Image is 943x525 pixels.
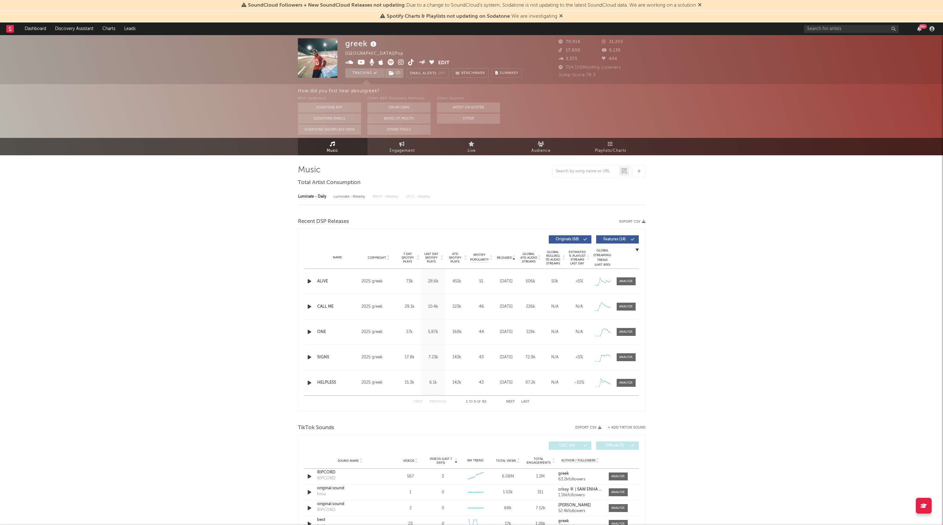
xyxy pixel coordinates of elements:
[399,329,420,335] div: 17k
[526,489,555,496] div: 311
[593,248,612,267] div: Global Streaming Trend (Last 60D)
[317,329,359,335] a: ONE
[447,304,467,310] div: 223k
[317,354,359,361] div: SIGNS
[553,444,582,448] span: UGC ( 14 )
[317,507,335,513] div: RIPCORD
[520,354,541,361] div: 72.9k
[608,426,645,429] button: + Add TikTok Sound
[399,304,420,310] div: 29.1k
[595,147,626,155] span: Playlists/Charts
[549,235,591,244] button: Originals(68)
[558,493,602,497] div: 1.16k followers
[569,278,590,285] div: <5%
[403,459,414,463] span: Videos
[496,304,517,310] div: [DATE]
[447,380,467,386] div: 142k
[298,125,361,135] button: Sodatone Snowflake Data
[298,218,349,225] span: Recent DSP Releases
[493,473,523,480] div: 6.08M
[520,278,541,285] div: 506k
[558,503,591,507] strong: [PERSON_NAME]
[553,169,619,174] input: Search by song name or URL
[447,354,467,361] div: 143k
[506,400,515,404] button: Next
[399,252,416,263] span: 7 Day Spotify Plays
[544,250,562,265] span: Global Rolling 7D Audio Streams
[423,380,444,386] div: 6.1k
[544,329,565,335] div: N/A
[423,329,444,335] div: 5.87k
[596,442,639,450] button: Official(0)
[575,426,601,429] button: Export CSV
[558,472,569,476] strong: greek
[493,505,523,511] div: 68k
[496,380,517,386] div: [DATE]
[468,147,476,155] span: Live
[396,473,425,480] div: 567
[559,57,577,61] span: 3,373
[437,138,506,155] a: Live
[414,400,423,404] button: First
[317,485,383,491] a: original sound
[317,380,359,386] div: HELPLESS
[917,26,922,31] button: 99+
[423,278,444,285] div: 28.6k
[428,457,454,465] span: Videos (last 7 days)
[600,444,629,448] span: Official ( 0 )
[559,65,621,70] span: 754,105 Monthly Listeners
[602,48,621,52] span: 9,130
[496,278,517,285] div: [DATE]
[345,50,411,58] div: [GEOGRAPHIC_DATA] | Pop
[423,304,444,310] div: 10.4k
[559,40,580,44] span: 70,914
[558,472,602,476] a: greek
[429,400,446,404] button: Previous
[576,138,645,155] a: Playlists/Charts
[492,68,522,78] button: Summary
[569,304,590,310] div: N/A
[470,253,489,262] span: Spotify Popularity
[553,238,582,241] span: Originals ( 68 )
[470,354,493,361] div: 43
[531,147,551,155] span: Audience
[470,304,493,310] div: 46
[298,102,361,113] button: Sodatone App
[600,238,629,241] span: Features ( 14 )
[919,24,927,29] div: 99 +
[496,354,517,361] div: [DATE]
[120,22,140,35] a: Leads
[437,114,500,124] button: Other
[549,442,591,450] button: UGC(14)
[20,22,51,35] a: Dashboard
[601,426,645,429] button: + Add TikTok Sound
[461,70,485,77] span: Benchmark
[345,68,385,78] button: Tracking
[317,491,326,497] div: hmu
[496,459,516,463] span: Total Views
[559,48,580,52] span: 17,800
[399,354,420,361] div: 17.8k
[561,459,595,463] span: Author / Followers
[361,303,396,311] div: 2025 greek
[317,469,383,476] div: RIPCORD
[396,489,425,496] div: 1
[520,329,541,335] div: 119k
[368,256,386,260] span: Copyright
[248,3,405,8] span: SoundCloud Followers + New SoundCloud Releases not updating
[345,38,378,49] div: greek
[98,22,120,35] a: Charts
[399,278,420,285] div: 73k
[520,304,541,310] div: 226k
[698,3,702,8] span: Dismiss
[804,25,899,33] input: Search for artists
[387,14,510,19] span: Spotify Charts & Playlists not updating on Sodatone
[477,400,481,403] span: of
[361,328,396,336] div: 2025 greek
[437,102,500,113] button: Artist on Roster
[367,102,431,113] button: On My Own
[327,147,338,155] span: Music
[317,517,383,523] a: best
